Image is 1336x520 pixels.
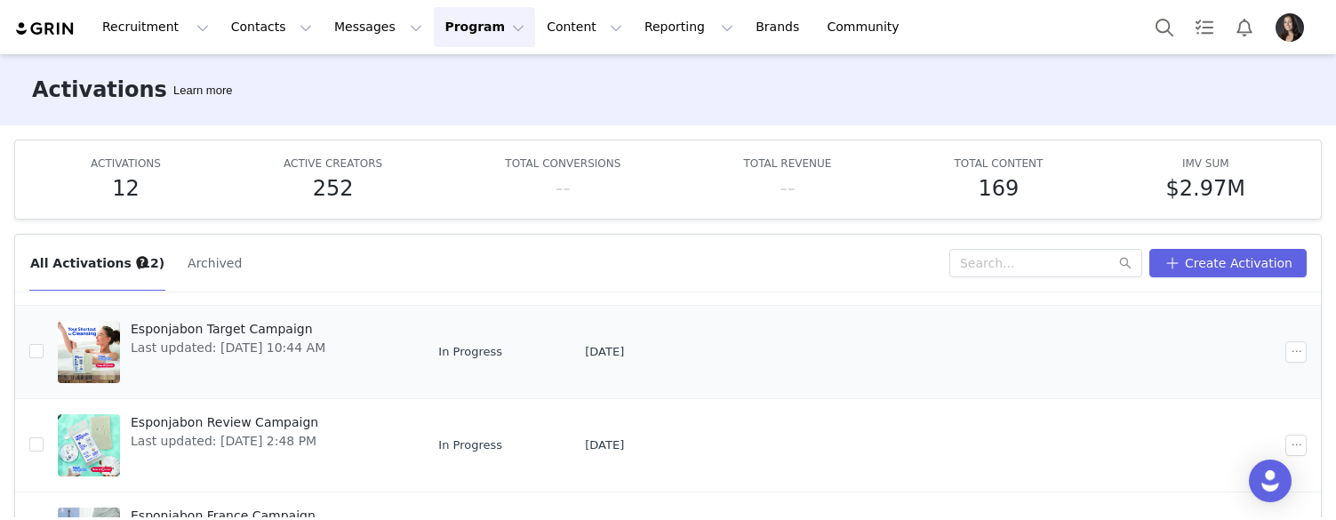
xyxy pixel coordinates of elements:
[536,7,633,47] button: Content
[1265,13,1322,42] button: Profile
[1182,157,1229,170] span: IMV SUM
[58,410,410,481] a: Esponjabon Review CampaignLast updated: [DATE] 2:48 PM
[585,436,624,454] span: [DATE]
[585,343,624,361] span: [DATE]
[170,82,236,100] div: Tooltip anchor
[979,172,1020,204] h5: 169
[112,172,140,204] h5: 12
[220,7,323,47] button: Contacts
[1225,7,1264,47] button: Notifications
[1119,257,1132,269] i: icon: search
[131,320,325,339] span: Esponjabon Target Campaign
[92,7,220,47] button: Recruitment
[134,254,150,270] div: Tooltip anchor
[556,172,571,204] h5: --
[438,436,502,454] span: In Progress
[434,7,535,47] button: Program
[1276,13,1304,42] img: 1249dcc0-67b5-4975-ba00-a1cbfaacac50.jpg
[745,7,815,47] a: Brands
[91,157,161,170] span: ACTIVATIONS
[743,157,831,170] span: TOTAL REVENUE
[29,249,165,277] button: All Activations (12)
[949,249,1142,277] input: Search...
[14,20,76,37] img: grin logo
[324,7,433,47] button: Messages
[32,74,167,106] h3: Activations
[58,316,410,388] a: Esponjabon Target CampaignLast updated: [DATE] 10:44 AM
[1149,249,1307,277] button: Create Activation
[1185,7,1224,47] a: Tasks
[505,157,620,170] span: TOTAL CONVERSIONS
[131,432,318,451] span: Last updated: [DATE] 2:48 PM
[1249,460,1292,502] div: Open Intercom Messenger
[313,172,354,204] h5: 252
[780,172,795,204] h5: --
[284,157,382,170] span: ACTIVE CREATORS
[438,343,502,361] span: In Progress
[131,413,318,432] span: Esponjabon Review Campaign
[1145,7,1184,47] button: Search
[131,339,325,357] span: Last updated: [DATE] 10:44 AM
[817,7,918,47] a: Community
[634,7,744,47] button: Reporting
[187,249,243,277] button: Archived
[954,157,1043,170] span: TOTAL CONTENT
[1166,172,1245,204] h5: $2.97M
